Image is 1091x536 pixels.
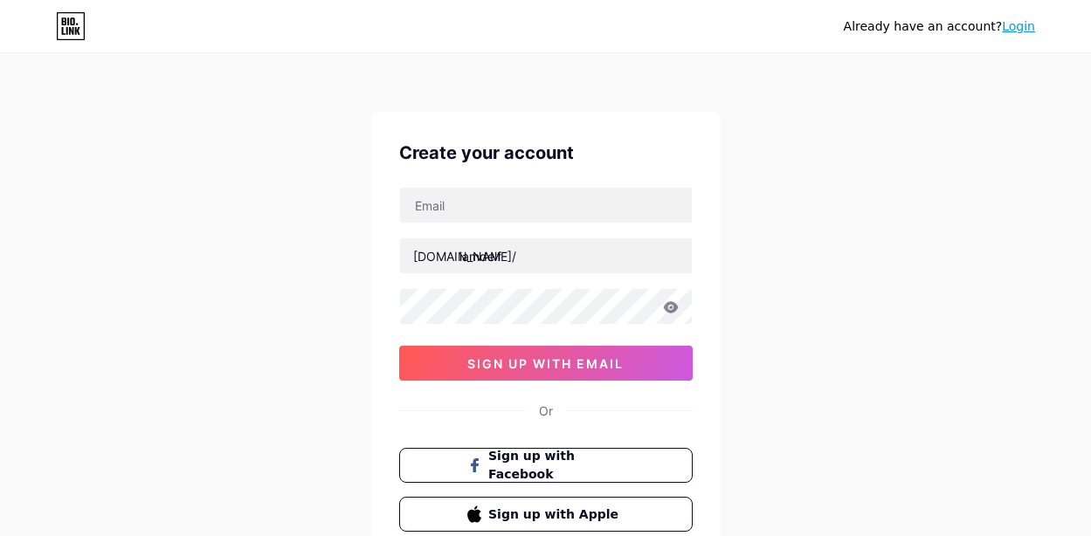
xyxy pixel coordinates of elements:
[400,238,692,273] input: username
[488,505,624,524] span: Sign up with Apple
[539,402,553,420] div: Or
[399,346,693,381] button: sign up with email
[1002,19,1035,33] a: Login
[399,448,693,483] button: Sign up with Facebook
[399,140,693,166] div: Create your account
[488,447,624,484] span: Sign up with Facebook
[844,17,1035,36] div: Already have an account?
[399,497,693,532] button: Sign up with Apple
[467,356,624,371] span: sign up with email
[413,247,516,265] div: [DOMAIN_NAME]/
[400,188,692,223] input: Email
